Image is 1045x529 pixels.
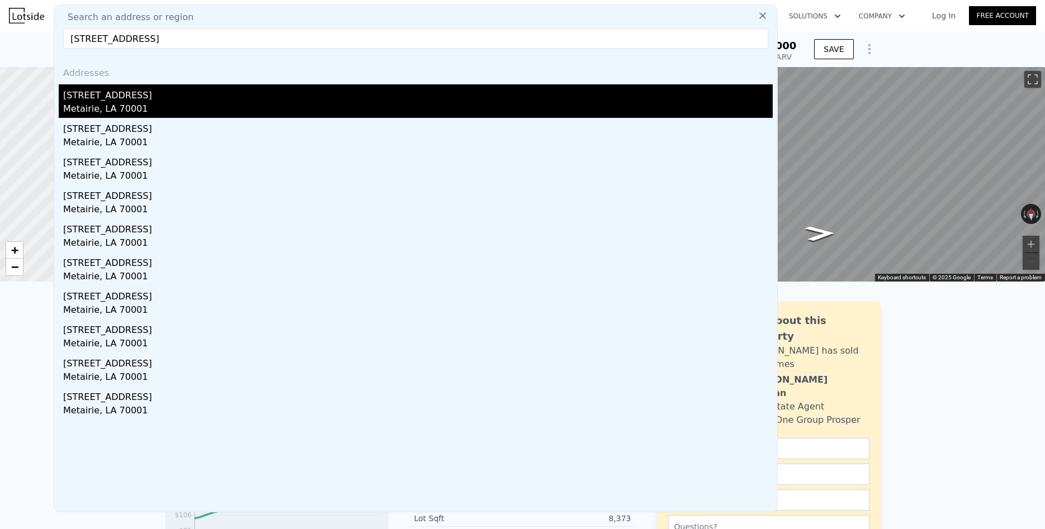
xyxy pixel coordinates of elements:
div: Metairie, LA 70001 [63,203,773,218]
div: [STREET_ADDRESS] [63,218,773,236]
div: Metairie, LA 70001 [63,102,773,118]
div: Metairie, LA 70001 [63,337,773,352]
a: Terms (opens in new tab) [977,274,993,280]
div: Ask about this property [745,313,869,344]
button: Rotate clockwise [1035,204,1042,224]
span: Search an address or region [59,11,193,24]
div: Realty One Group Prosper [745,413,860,427]
button: Zoom out [1023,253,1039,270]
span: + [11,243,18,257]
button: Keyboard shortcuts [878,274,926,282]
div: Metairie, LA 70001 [63,236,773,252]
div: Metairie, LA 70001 [63,404,773,420]
div: [STREET_ADDRESS] [63,151,773,169]
button: Toggle fullscreen view [1024,71,1041,88]
div: [STREET_ADDRESS] [63,252,773,270]
div: Metairie, LA 70001 [63,136,773,151]
div: [PERSON_NAME] has sold 129 homes [745,344,869,371]
tspan: $106 [174,511,192,519]
a: Log In [919,10,969,21]
button: Rotate counterclockwise [1021,204,1027,224]
div: Addresses [59,58,773,84]
button: Show Options [858,38,881,60]
a: Zoom out [6,259,23,275]
div: Metairie, LA 70001 [63,270,773,285]
div: [STREET_ADDRESS] [63,319,773,337]
div: [STREET_ADDRESS] [63,386,773,404]
div: Lot Sqft [414,513,523,524]
div: Real Estate Agent [745,400,825,413]
div: [STREET_ADDRESS] [63,118,773,136]
a: Zoom in [6,242,23,259]
div: [PERSON_NAME] Narayan [745,373,869,400]
div: [STREET_ADDRESS] [63,185,773,203]
div: Metairie, LA 70001 [63,303,773,319]
button: Reset the view [1027,204,1036,225]
button: Zoom in [1023,236,1039,252]
a: Report a problem [1000,274,1042,280]
button: Company [850,6,914,26]
div: Metairie, LA 70001 [63,370,773,386]
div: 8,373 [523,513,631,524]
div: Metairie, LA 70001 [63,169,773,185]
span: © 2025 Google [933,274,971,280]
input: Enter an address, city, region, neighborhood or zip code [63,28,768,49]
path: Go East, Colebrook Dr [792,222,848,245]
div: [STREET_ADDRESS] [63,84,773,102]
div: Street View [512,67,1045,282]
span: − [11,260,18,274]
a: Free Account [969,6,1036,25]
button: SAVE [814,39,853,59]
div: Map [512,67,1045,282]
button: Solutions [780,6,850,26]
div: [STREET_ADDRESS] [63,285,773,303]
div: [STREET_ADDRESS] [63,352,773,370]
img: Lotside [9,8,44,23]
